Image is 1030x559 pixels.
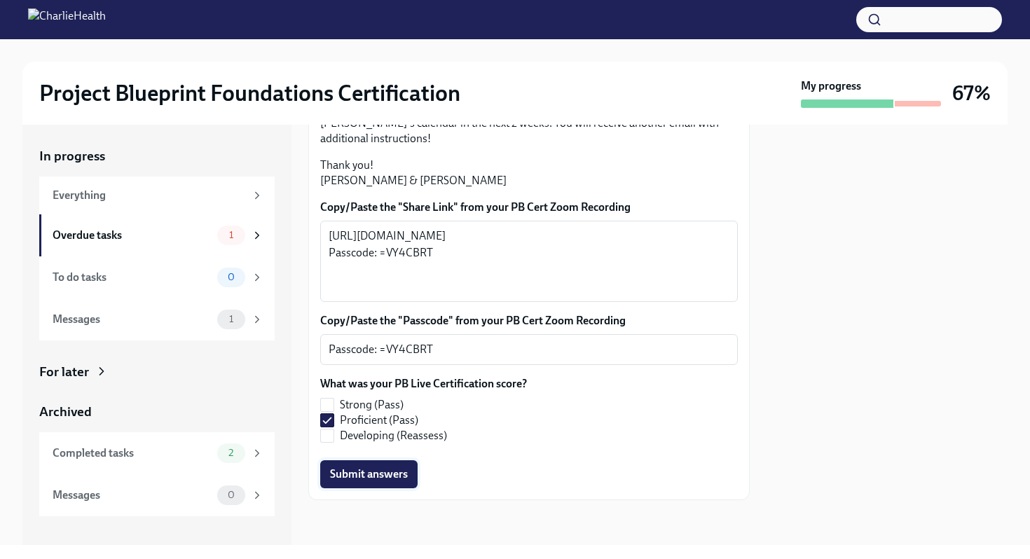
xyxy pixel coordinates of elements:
button: Submit answers [320,460,418,488]
a: In progress [39,147,275,165]
div: Messages [53,488,212,503]
div: For later [39,363,89,381]
a: Completed tasks2 [39,432,275,474]
span: 1 [221,314,242,324]
a: For later [39,363,275,381]
span: Strong (Pass) [340,397,404,413]
span: Developing (Reassess) [340,428,447,443]
span: Submit answers [330,467,408,481]
a: Overdue tasks1 [39,214,275,256]
span: 2 [220,448,242,458]
textarea: Passcode: =VY4CBRT [329,341,729,358]
div: Everything [53,188,245,203]
h3: 67% [952,81,991,106]
a: Messages1 [39,298,275,340]
span: 0 [219,272,243,282]
strong: My progress [801,78,861,94]
span: Proficient (Pass) [340,413,418,428]
label: Copy/Paste the "Passcode" from your PB Cert Zoom Recording [320,313,738,329]
div: To do tasks [53,270,212,285]
a: To do tasks0 [39,256,275,298]
span: 0 [219,490,243,500]
p: Thank you! [PERSON_NAME] & [PERSON_NAME] [320,158,738,188]
img: CharlieHealth [28,8,106,31]
textarea: [URL][DOMAIN_NAME] Passcode: =VY4CBRT [329,228,729,295]
div: Overdue tasks [53,228,212,243]
a: Everything [39,177,275,214]
label: Copy/Paste the "Share Link" from your PB Cert Zoom Recording [320,200,738,215]
div: Messages [53,312,212,327]
a: Archived [39,403,275,421]
a: Messages0 [39,474,275,516]
span: 1 [221,230,242,240]
h2: Project Blueprint Foundations Certification [39,79,460,107]
div: Completed tasks [53,446,212,461]
label: What was your PB Live Certification score? [320,376,527,392]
